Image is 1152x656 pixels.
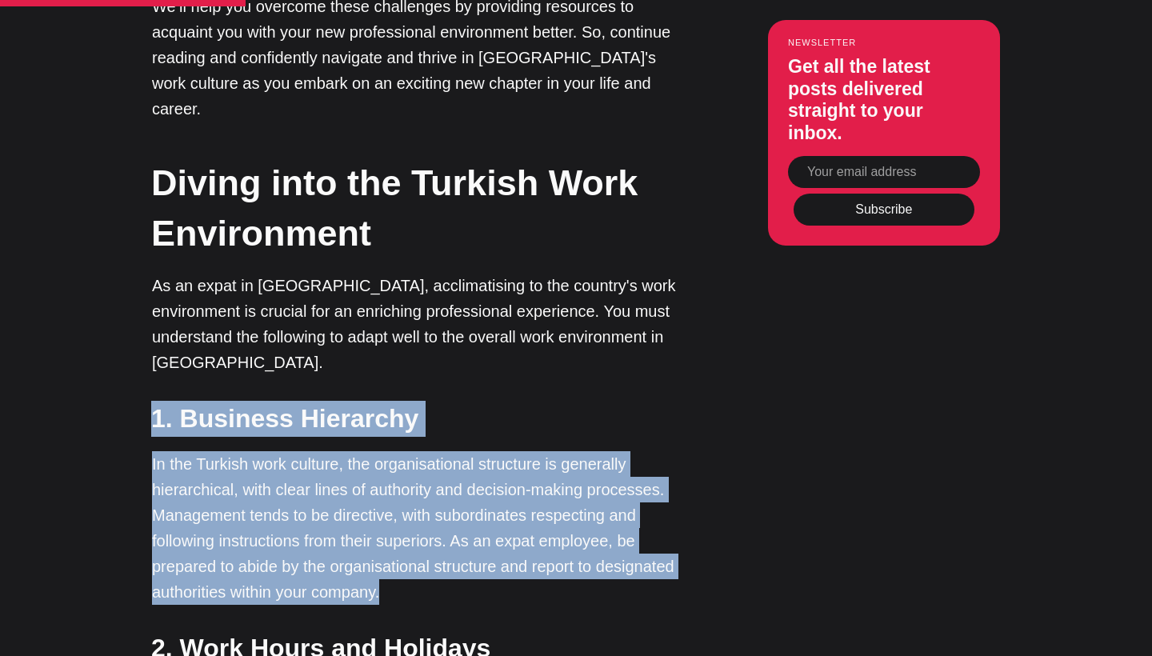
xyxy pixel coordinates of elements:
h1: Start the conversation [178,32,414,61]
button: Subscribe [794,193,974,225]
span: Already a member? [214,154,331,172]
strong: 1. Business Hierarchy [151,404,418,433]
strong: Diving into the Turkish Work Environment [151,162,638,254]
span: Ikamet [272,69,324,84]
p: Become a member of to start commenting. [26,67,566,87]
button: Sign in [334,154,378,171]
p: In the Turkish work culture, the organisational structure is generally hierarchical, with clear l... [152,451,688,605]
p: As an expat in [GEOGRAPHIC_DATA], acclimatising to the country's work environment is crucial for ... [152,273,688,375]
input: Your email address [788,156,980,188]
button: Sign up now [243,110,349,144]
small: Newsletter [788,38,980,47]
h3: Get all the latest posts delivered straight to your inbox. [788,56,980,144]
